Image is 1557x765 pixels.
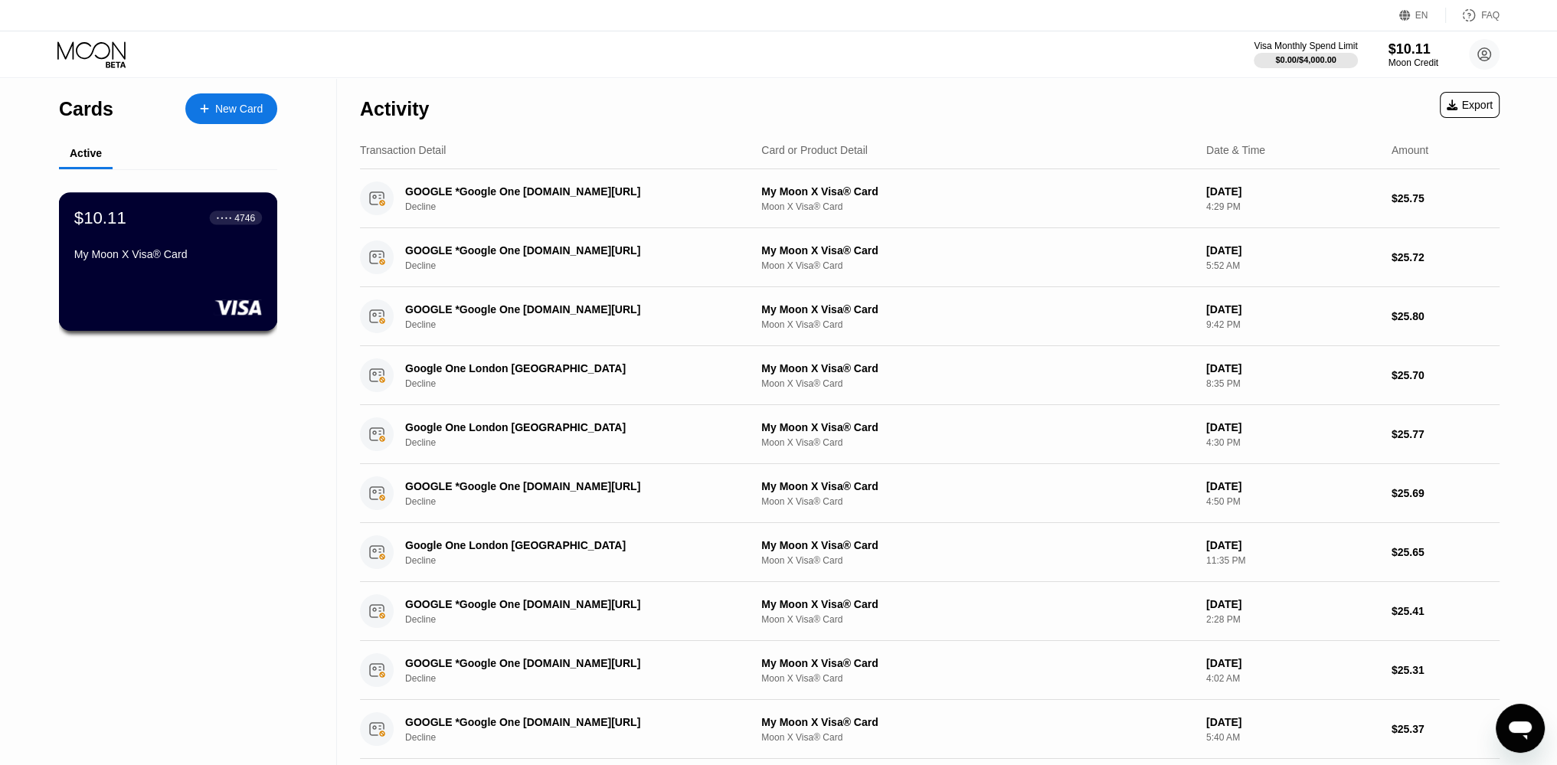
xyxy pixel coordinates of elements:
div: Decline [405,437,755,448]
div: GOOGLE *Google One [DOMAIN_NAME][URL]DeclineMy Moon X Visa® CardMoon X Visa® Card[DATE]4:29 PM$25.75 [360,169,1500,228]
div: Moon X Visa® Card [761,201,1194,212]
div: [DATE] [1206,598,1379,610]
div: New Card [185,93,277,124]
div: [DATE] [1206,303,1379,315]
div: Decline [405,201,755,212]
div: Active [70,147,102,159]
div: 5:40 AM [1206,732,1379,743]
div: Decline [405,673,755,684]
div: [DATE] [1206,539,1379,551]
div: 8:35 PM [1206,378,1379,389]
div: Moon X Visa® Card [761,732,1194,743]
div: 4746 [234,212,255,223]
div: $10.11Moon Credit [1389,41,1438,68]
div: $25.80 [1392,310,1500,322]
div: 4:30 PM [1206,437,1379,448]
div: $10.11 [74,208,126,227]
div: $25.72 [1392,251,1500,263]
div: Decline [405,260,755,271]
div: Google One London [GEOGRAPHIC_DATA]DeclineMy Moon X Visa® CardMoon X Visa® Card[DATE]8:35 PM$25.70 [360,346,1500,405]
div: $25.37 [1392,723,1500,735]
div: GOOGLE *Google One [DOMAIN_NAME][URL]DeclineMy Moon X Visa® CardMoon X Visa® Card[DATE]5:52 AM$25.72 [360,228,1500,287]
div: Google One London [GEOGRAPHIC_DATA] [405,421,731,433]
div: 4:02 AM [1206,673,1379,684]
div: Decline [405,555,755,566]
div: My Moon X Visa® Card [761,185,1194,198]
div: $0.00 / $4,000.00 [1275,55,1336,64]
div: My Moon X Visa® Card [74,248,262,260]
div: [DATE] [1206,421,1379,433]
div: GOOGLE *Google One [DOMAIN_NAME][URL]DeclineMy Moon X Visa® CardMoon X Visa® Card[DATE]5:40 AM$25.37 [360,700,1500,759]
div: $25.70 [1392,369,1500,381]
div: FAQ [1446,8,1500,23]
div: $25.69 [1392,487,1500,499]
div: Moon X Visa® Card [761,555,1194,566]
div: 4:29 PM [1206,201,1379,212]
div: Decline [405,319,755,330]
div: EN [1399,8,1446,23]
div: GOOGLE *Google One [DOMAIN_NAME][URL] [405,303,731,315]
div: ● ● ● ● [217,215,232,220]
div: New Card [215,103,263,116]
div: Moon X Visa® Card [761,673,1194,684]
div: Amount [1392,144,1428,156]
iframe: Кнопка запуска окна обмена сообщениями [1496,704,1545,753]
div: Export [1440,92,1500,118]
div: Decline [405,496,755,507]
div: Decline [405,378,755,389]
div: Decline [405,614,755,625]
div: 5:52 AM [1206,260,1379,271]
div: [DATE] [1206,362,1379,374]
div: My Moon X Visa® Card [761,657,1194,669]
div: 9:42 PM [1206,319,1379,330]
div: GOOGLE *Google One [DOMAIN_NAME][URL] [405,480,731,492]
div: [DATE] [1206,716,1379,728]
div: EN [1415,10,1428,21]
div: 4:50 PM [1206,496,1379,507]
div: My Moon X Visa® Card [761,539,1194,551]
div: Visa Monthly Spend Limit [1254,41,1357,51]
div: GOOGLE *Google One [DOMAIN_NAME][URL] [405,657,731,669]
div: My Moon X Visa® Card [761,303,1194,315]
div: $25.77 [1392,428,1500,440]
div: GOOGLE *Google One [DOMAIN_NAME][URL] [405,244,731,257]
div: GOOGLE *Google One [DOMAIN_NAME][URL]DeclineMy Moon X Visa® CardMoon X Visa® Card[DATE]9:42 PM$25.80 [360,287,1500,346]
div: Moon Credit [1389,57,1438,68]
div: [DATE] [1206,244,1379,257]
div: GOOGLE *Google One [DOMAIN_NAME][URL] [405,598,731,610]
div: GOOGLE *Google One [DOMAIN_NAME][URL]DeclineMy Moon X Visa® CardMoon X Visa® Card[DATE]4:02 AM$25.31 [360,641,1500,700]
div: GOOGLE *Google One [DOMAIN_NAME][URL]DeclineMy Moon X Visa® CardMoon X Visa® Card[DATE]4:50 PM$25.69 [360,464,1500,523]
div: My Moon X Visa® Card [761,244,1194,257]
div: Card or Product Detail [761,144,868,156]
div: $10.11● ● ● ●4746My Moon X Visa® Card [60,193,276,330]
div: Date & Time [1206,144,1265,156]
div: Moon X Visa® Card [761,319,1194,330]
div: $10.11 [1389,41,1438,57]
div: [DATE] [1206,185,1379,198]
div: 2:28 PM [1206,614,1379,625]
div: $25.75 [1392,192,1500,204]
div: Moon X Visa® Card [761,437,1194,448]
div: $25.65 [1392,546,1500,558]
div: Cards [59,98,113,120]
div: Moon X Visa® Card [761,496,1194,507]
div: GOOGLE *Google One [DOMAIN_NAME][URL]DeclineMy Moon X Visa® CardMoon X Visa® Card[DATE]2:28 PM$25.41 [360,582,1500,641]
div: Transaction Detail [360,144,446,156]
div: $25.31 [1392,664,1500,676]
div: My Moon X Visa® Card [761,362,1194,374]
div: Activity [360,98,429,120]
div: My Moon X Visa® Card [761,716,1194,728]
div: Moon X Visa® Card [761,378,1194,389]
div: My Moon X Visa® Card [761,421,1194,433]
div: [DATE] [1206,480,1379,492]
div: Moon X Visa® Card [761,260,1194,271]
div: Moon X Visa® Card [761,614,1194,625]
div: Decline [405,732,755,743]
div: Google One London [GEOGRAPHIC_DATA]DeclineMy Moon X Visa® CardMoon X Visa® Card[DATE]11:35 PM$25.65 [360,523,1500,582]
div: Google One London [GEOGRAPHIC_DATA]DeclineMy Moon X Visa® CardMoon X Visa® Card[DATE]4:30 PM$25.77 [360,405,1500,464]
div: Visa Monthly Spend Limit$0.00/$4,000.00 [1254,41,1357,68]
div: $25.41 [1392,605,1500,617]
div: GOOGLE *Google One [DOMAIN_NAME][URL] [405,716,731,728]
div: Export [1447,99,1493,111]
